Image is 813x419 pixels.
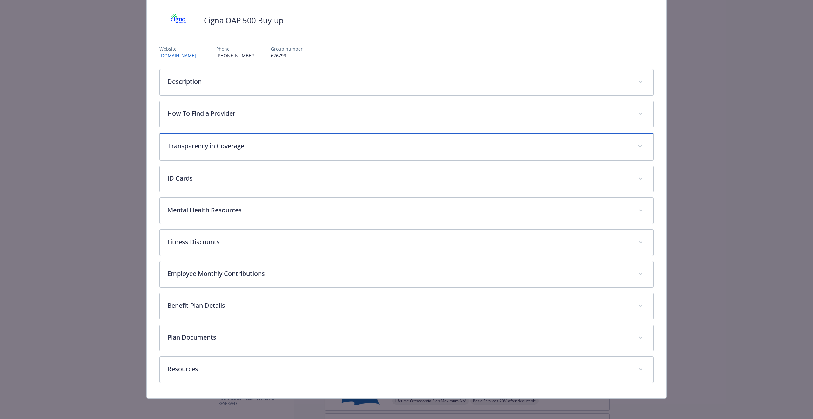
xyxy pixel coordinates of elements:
[160,357,653,383] div: Resources
[159,11,198,30] img: CIGNA
[160,69,653,95] div: Description
[160,198,653,224] div: Mental Health Resources
[160,261,653,287] div: Employee Monthly Contributions
[167,109,630,118] p: How To Find a Provider
[271,52,303,59] p: 626799
[159,45,201,52] p: Website
[167,237,630,247] p: Fitness Discounts
[159,52,201,58] a: [DOMAIN_NAME]
[160,325,653,351] div: Plan Documents
[167,269,630,278] p: Employee Monthly Contributions
[167,333,630,342] p: Plan Documents
[160,166,653,192] div: ID Cards
[167,301,630,310] p: Benefit Plan Details
[167,174,630,183] p: ID Cards
[160,133,653,160] div: Transparency in Coverage
[216,45,256,52] p: Phone
[216,52,256,59] p: [PHONE_NUMBER]
[271,45,303,52] p: Group number
[160,230,653,256] div: Fitness Discounts
[160,101,653,127] div: How To Find a Provider
[160,293,653,319] div: Benefit Plan Details
[204,15,284,26] h2: Cigna OAP 500 Buy-up
[167,205,630,215] p: Mental Health Resources
[168,141,630,151] p: Transparency in Coverage
[167,364,630,374] p: Resources
[167,77,630,86] p: Description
